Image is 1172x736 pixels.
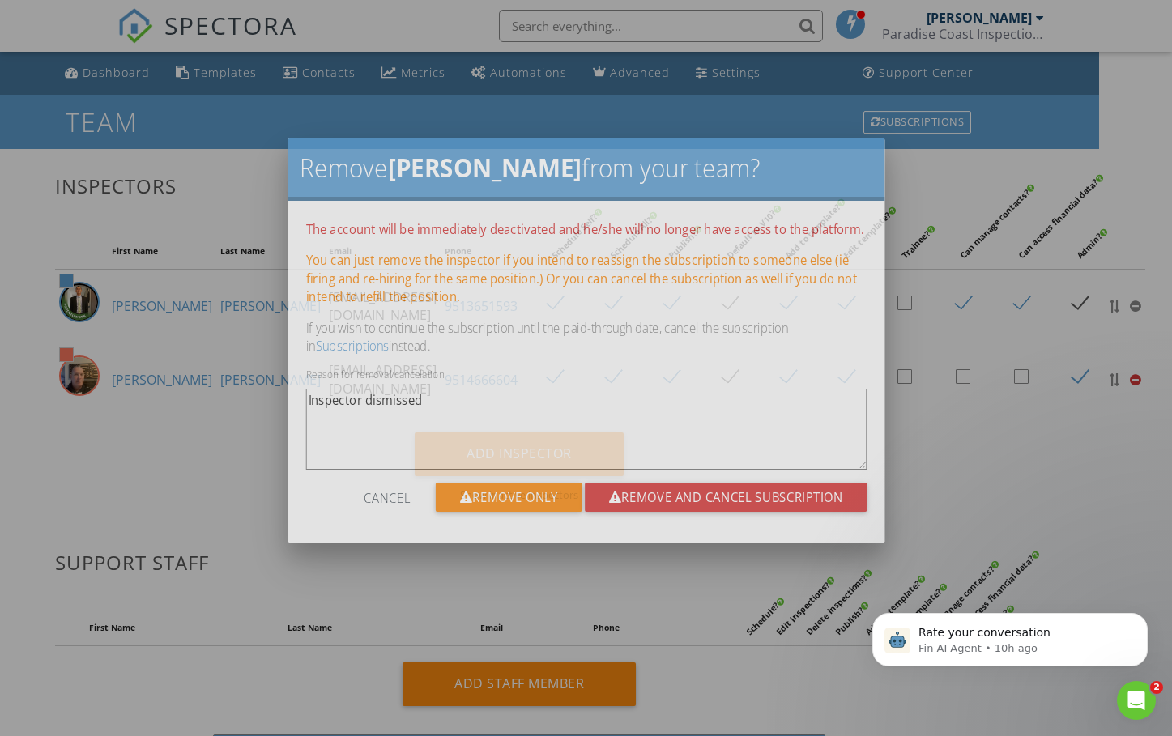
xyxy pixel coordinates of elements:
div: Remove Only [436,482,582,511]
iframe: Intercom notifications message [848,579,1172,692]
span: 2 [1150,681,1163,694]
a: Subscriptions [315,337,388,355]
div: Reason for removal/cancelation [305,368,866,381]
div: Cancel [364,482,410,511]
p: The account will be immediately deactivated and he/she will no longer have access to the platform. [305,220,866,238]
p: If you wish to continue the subscription until the paid-through date, cancel the subscription in ... [305,318,866,355]
strong: [PERSON_NAME] [387,150,582,185]
h2: Remove from your team? [300,151,872,184]
textarea: Inspector dismissed [305,389,866,470]
div: Remove and cancel subscription [585,482,867,511]
p: You can just remove the inspector if you intend to reassign the subscription to someone else (ie ... [305,251,866,305]
iframe: Intercom live chat [1117,681,1156,720]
